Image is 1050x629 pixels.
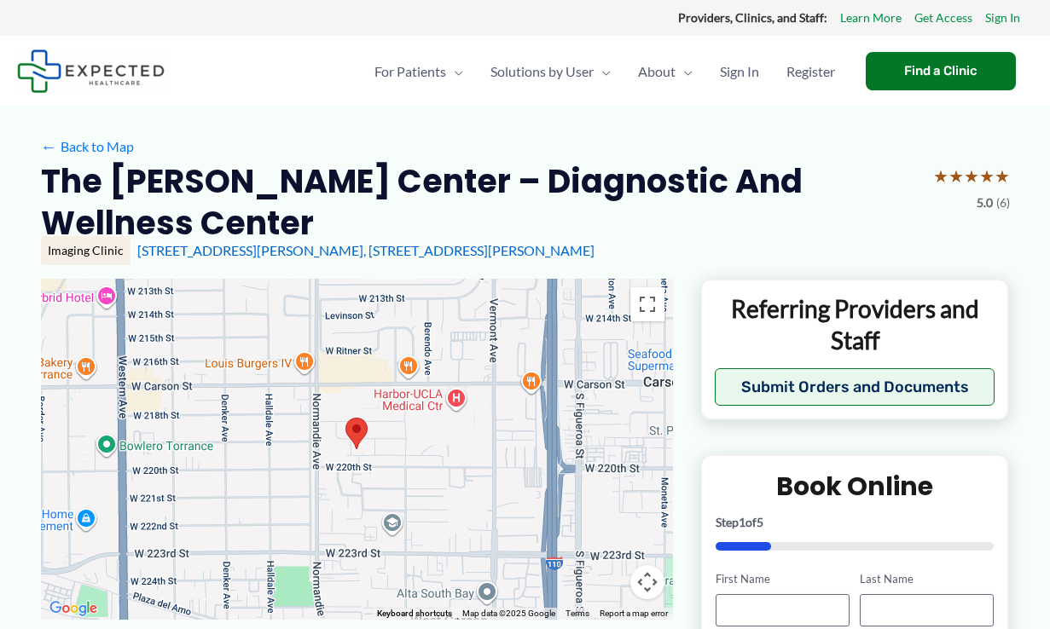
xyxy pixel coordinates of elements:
span: ★ [933,160,948,192]
a: Sign In [706,42,773,101]
label: Last Name [860,571,994,587]
div: Imaging Clinic [41,236,131,265]
a: AboutMenu Toggle [624,42,706,101]
span: Map data ©2025 Google [462,609,555,618]
span: Menu Toggle [446,42,463,101]
h2: The [PERSON_NAME] Center – Diagnostic and Wellness Center [41,160,919,245]
nav: Primary Site Navigation [361,42,849,101]
span: About [638,42,676,101]
a: Get Access [914,7,972,29]
a: Terms (opens in new tab) [566,609,589,618]
span: ★ [964,160,979,192]
span: (6) [996,192,1010,214]
span: Menu Toggle [676,42,693,101]
a: For PatientsMenu Toggle [361,42,477,101]
button: Toggle fullscreen view [630,287,664,321]
span: ★ [948,160,964,192]
label: First Name [716,571,850,587]
span: Sign In [720,42,759,101]
button: Map camera controls [630,565,664,599]
a: Register [773,42,849,101]
img: Expected Healthcare Logo - side, dark font, small [17,49,165,93]
img: Google [45,597,102,620]
a: Report a map error [600,609,668,618]
span: ← [41,138,57,154]
p: Step of [716,516,995,528]
button: Keyboard shortcuts [377,608,452,620]
span: Solutions by User [490,42,594,101]
span: Register [786,42,835,101]
span: For Patients [374,42,446,101]
a: [STREET_ADDRESS][PERSON_NAME], [STREET_ADDRESS][PERSON_NAME] [137,242,595,258]
a: Sign In [985,7,1020,29]
p: Referring Providers and Staff [715,293,995,355]
button: Submit Orders and Documents [715,368,995,406]
span: ★ [995,160,1010,192]
strong: Providers, Clinics, and Staff: [678,10,827,25]
span: 5.0 [977,192,993,214]
a: ←Back to Map [41,134,134,159]
span: Menu Toggle [594,42,611,101]
a: Open this area in Google Maps (opens a new window) [45,597,102,620]
a: Learn More [840,7,902,29]
span: 1 [739,515,745,529]
span: 5 [757,515,763,529]
h2: Book Online [716,470,995,503]
span: ★ [979,160,995,192]
a: Solutions by UserMenu Toggle [477,42,624,101]
a: Find a Clinic [866,52,1016,90]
